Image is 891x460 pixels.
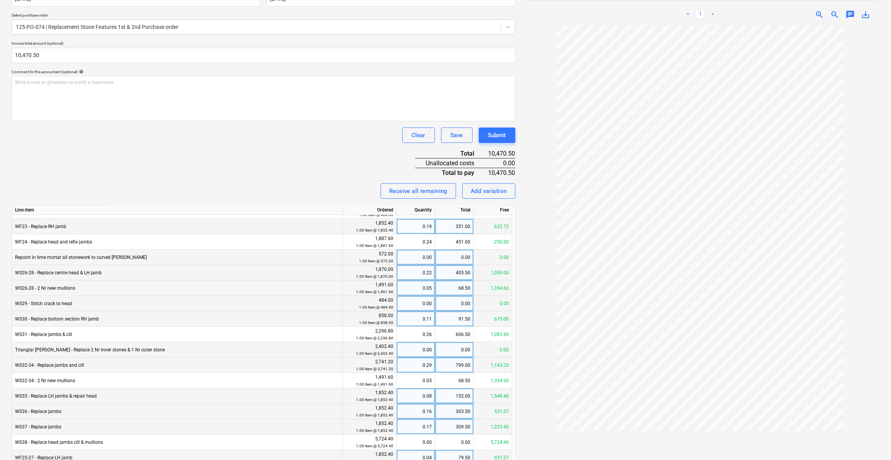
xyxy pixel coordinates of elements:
small: 1.00 Item @ 2,402.40 [356,351,393,356]
div: 309.50 [435,419,474,435]
div: 1,548.40 [474,388,512,404]
button: Clear [402,128,435,143]
p: Select purchase order [12,13,515,19]
div: 0.11 [400,311,432,327]
div: Trianglar [PERSON_NAME] - Replace 2 Nr inner stones & 1 Nr outer stone [12,342,343,358]
button: Add variation [462,183,515,199]
div: WS37 - Replace jambs [12,419,343,435]
small: 1.00 Item @ 858.00 [359,321,393,325]
div: 1,354.60 [474,373,512,388]
div: WS29 - Stitch crack to head [12,296,343,311]
div: 0.00 [474,296,512,311]
div: 10,470.50 [487,168,515,177]
div: 0.16 [400,404,432,419]
div: 0.00 [487,158,515,168]
div: Repoint in lime mortar all stonework to curved [PERSON_NAME] [12,250,343,265]
a: Next page [708,10,717,19]
a: Previous page [683,10,693,19]
div: 451.00 [435,234,474,250]
div: 1,887.60 [346,235,393,249]
input: Invoice total amount (optional) [12,48,515,63]
div: 2,296.80 [346,327,393,342]
div: 2,402.40 [346,343,393,357]
div: 0.24 [400,234,432,250]
div: 1,233.40 [474,419,512,435]
div: 0.00 [474,342,512,358]
div: 405.50 [435,265,474,280]
div: Total [415,149,487,158]
div: 0.00 [435,296,474,311]
small: 1.00 Item @ 1,852.40 [356,413,393,417]
div: 10,470.50 [487,149,515,158]
button: Submit [479,128,515,143]
div: 5,724.40 [346,435,393,450]
div: 68.50 [435,280,474,296]
div: WS36 - Replace jambs [12,404,343,419]
div: 1,852.40 [346,420,393,434]
p: Invoice total amount (optional) [12,41,515,47]
div: 1,870.00 [346,266,393,280]
div: 572.00 [346,250,393,265]
div: Quantity [397,205,435,215]
small: 1.00 Item @ 5,724.40 [356,444,393,448]
div: 484.00 [346,297,393,311]
div: 0.00 [400,342,432,358]
div: 0.00 [400,296,432,311]
div: Total to pay [415,168,487,177]
div: 675.00 [474,311,512,327]
div: WS35 - Replace LH jambs & repair head [12,388,343,404]
span: zoom_in [815,10,824,19]
div: 632.72 [474,219,512,234]
a: Page 1 is your current page [696,10,705,19]
div: 5,724.40 [474,435,512,450]
div: 1,852.40 [346,220,393,234]
div: 858.00 [346,312,393,326]
div: 0.05 [400,280,432,296]
div: Comment for the accountant (optional) [12,69,515,74]
button: Receive all remaining [381,183,456,199]
iframe: Chat Widget [852,423,891,460]
div: 0.08 [400,388,432,404]
div: 351.00 [435,219,474,234]
div: WF23 - Replace RH jamb [12,219,343,234]
div: 1,059.00 [474,265,512,280]
small: 1.00 Item @ 572.00 [359,259,393,263]
div: WS32-34 - Replace jambs and cill [12,358,343,373]
div: 799.00 [435,358,474,373]
small: 1.00 Item @ 1,852.40 [356,428,393,433]
div: 250.00 [474,234,512,250]
button: Save [441,128,473,143]
div: 1,491.60 [346,281,393,295]
div: 91.50 [435,311,474,327]
div: 1,852.40 [346,405,393,419]
div: 0.00 [474,250,512,265]
div: 0.00 [435,342,474,358]
div: 0.00 [400,250,432,265]
div: 1,083.80 [474,327,512,342]
div: WF24 - Replace head and refix jambs [12,234,343,250]
span: save_alt [861,10,870,19]
div: 303.50 [435,404,474,419]
small: 1.00 Item @ 1,491.60 [356,290,393,294]
div: WS32-34 - 2 Nr new mullions [12,373,343,388]
div: 152.00 [435,388,474,404]
span: zoom_out [830,10,839,19]
div: 0.00 [400,435,432,450]
div: 68.50 [435,373,474,388]
div: 0.00 [435,250,474,265]
div: WS26-28 - Replace centre head & LH jamb [12,265,343,280]
div: 2,741.20 [346,358,393,373]
div: 0.29 [400,358,432,373]
div: Total [435,205,474,215]
small: 1.00 Item @ 484.00 [359,305,393,309]
div: 0.17 [400,419,432,435]
div: 0.05 [400,373,432,388]
small: 1.00 Item @ 1,491.60 [356,382,393,386]
div: Unallocated costs [415,158,487,168]
div: 1,491.60 [346,374,393,388]
div: WS26-28 - 2 Nr new mullions [12,280,343,296]
div: WS38 - Replace head jambs cill & mullions [12,435,343,450]
small: 1.00 Item @ 1,887.60 [356,243,393,248]
div: 0.00 [435,435,474,450]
